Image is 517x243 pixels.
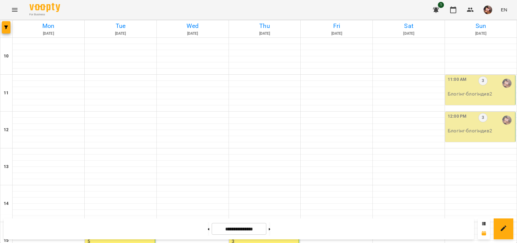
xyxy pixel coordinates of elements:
[498,4,510,15] button: EN
[4,53,9,60] h6: 10
[374,31,444,37] h6: [DATE]
[4,200,9,207] h6: 14
[446,21,516,31] h6: Sun
[14,21,83,31] h6: Mon
[448,76,466,83] label: 11:00 AM
[29,3,60,12] img: Voopty Logo
[374,21,444,31] h6: Sat
[158,21,228,31] h6: Wed
[86,31,156,37] h6: [DATE]
[29,13,60,17] span: For Business
[230,31,300,37] h6: [DATE]
[302,21,372,31] h6: Fri
[4,163,9,170] h6: 13
[4,127,9,133] h6: 12
[502,79,511,88] img: Ілля Петруша
[448,113,466,120] label: 12:00 PM
[86,21,156,31] h6: Tue
[501,6,507,13] span: EN
[4,90,9,96] h6: 11
[446,31,516,37] h6: [DATE]
[7,2,22,17] button: Menu
[448,90,514,98] p: Блогінг - блогіндив2
[478,113,488,122] label: 3
[484,6,492,14] img: 2a048b25d2e557de8b1a299ceab23d88.jpg
[478,76,488,85] label: 3
[448,127,514,135] p: Блогінг - блогіндив2
[438,2,444,8] span: 1
[502,116,511,125] img: Ілля Петруша
[14,31,83,37] h6: [DATE]
[302,31,372,37] h6: [DATE]
[230,21,300,31] h6: Thu
[158,31,228,37] h6: [DATE]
